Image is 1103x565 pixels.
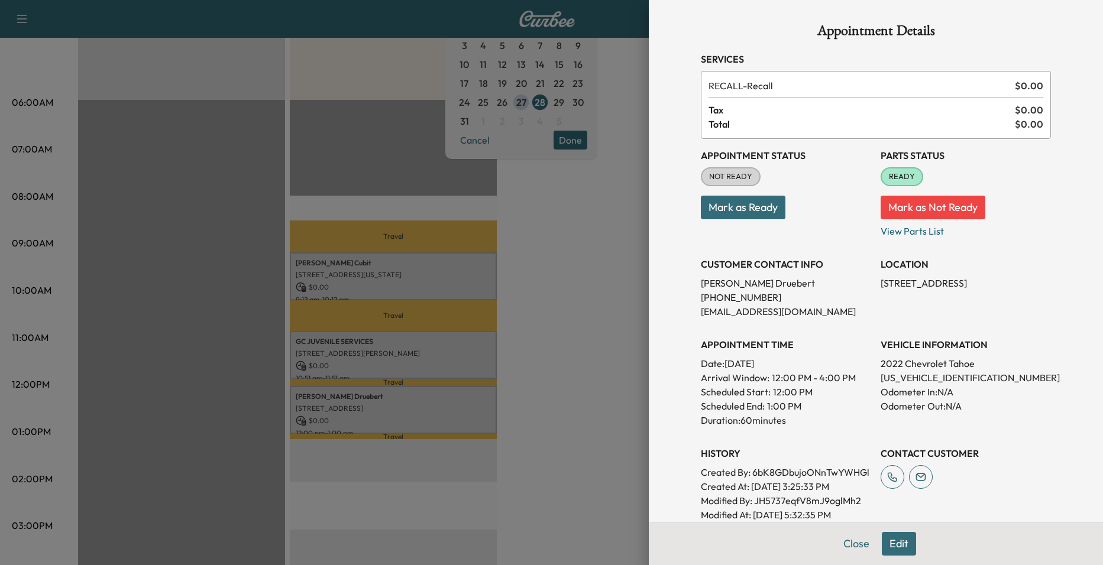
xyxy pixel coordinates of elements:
[881,446,1051,460] h3: CONTACT CUSTOMER
[881,356,1051,371] p: 2022 Chevrolet Tahoe
[701,24,1051,43] h1: Appointment Details
[772,371,856,385] span: 12:00 PM - 4:00 PM
[709,103,1015,117] span: Tax
[701,493,871,508] p: Modified By : JH5737eqfV8mJ9oglMh2
[701,399,765,413] p: Scheduled End:
[701,446,871,460] h3: History
[881,257,1051,271] h3: LOCATION
[1015,103,1043,117] span: $ 0.00
[701,413,871,427] p: Duration: 60 minutes
[701,148,871,163] h3: Appointment Status
[1015,79,1043,93] span: $ 0.00
[701,290,871,304] p: [PHONE_NUMBER]
[701,479,871,493] p: Created At : [DATE] 3:25:33 PM
[701,304,871,319] p: [EMAIL_ADDRESS][DOMAIN_NAME]
[881,385,1051,399] p: Odometer In: N/A
[881,148,1051,163] h3: Parts Status
[701,337,871,352] h3: APPOINTMENT TIME
[701,52,1051,66] h3: Services
[881,399,1051,413] p: Odometer Out: N/A
[882,171,922,183] span: READY
[1015,117,1043,131] span: $ 0.00
[881,371,1051,385] p: [US_VEHICLE_IDENTIFICATION_NUMBER]
[882,532,916,556] button: Edit
[709,79,1010,93] span: Recall
[709,117,1015,131] span: Total
[701,465,871,479] p: Created By : 6bK8GDbujoONnTwYWHGl
[881,337,1051,352] h3: VEHICLE INFORMATION
[701,276,871,290] p: [PERSON_NAME] Druebert
[701,257,871,271] h3: CUSTOMER CONTACT INFO
[881,196,985,219] button: Mark as Not Ready
[702,171,759,183] span: NOT READY
[881,276,1051,290] p: [STREET_ADDRESS]
[701,196,785,219] button: Mark as Ready
[773,385,813,399] p: 12:00 PM
[701,371,871,385] p: Arrival Window:
[701,508,871,522] p: Modified At : [DATE] 5:32:35 PM
[836,532,877,556] button: Close
[701,385,771,399] p: Scheduled Start:
[767,399,801,413] p: 1:00 PM
[881,219,1051,238] p: View Parts List
[701,356,871,371] p: Date: [DATE]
